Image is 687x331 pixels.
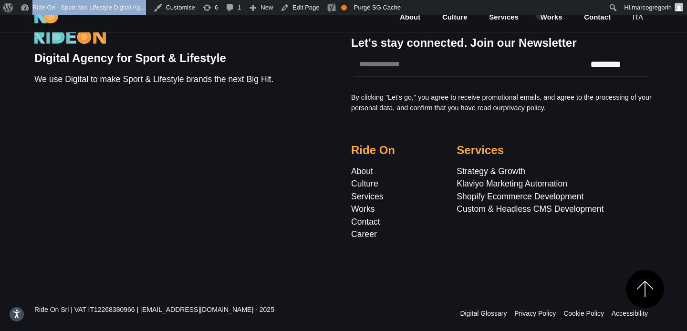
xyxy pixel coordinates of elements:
img: Ride On Agency [34,9,58,24]
a: Klaviyo Marketing Automation [457,179,567,188]
a: Contact [583,12,612,23]
a: Culture [441,12,468,23]
a: ita [632,12,644,23]
p: By clicking "Let's go," you agree to receive promotional emails, and agree to the processing of y... [351,93,653,113]
a: Custom & Headless CMS Development [457,204,604,214]
a: Strategy & Growth [457,166,525,176]
p: We use Digital to make Sport & Lifestyle brands the next Big Hit. [34,73,283,85]
a: Works [540,12,563,23]
a: Privacy Policy [514,310,556,317]
h5: Ride On [351,144,441,157]
a: Shopify Ecommerce Development [457,192,583,201]
a: Services [488,12,520,23]
p: Ride On Srl | VAT IT12268380966 | [EMAIL_ADDRESS][DOMAIN_NAME] - 2025 [34,305,283,315]
h5: Services [457,144,653,157]
a: Career [351,229,377,239]
a: About [351,166,373,176]
a: Digital Glossary [460,310,507,317]
a: Works [351,204,375,214]
a: privacy policy [503,104,543,112]
a: Cookie Policy [563,310,604,317]
img: Logo [34,30,106,44]
a: About [399,12,421,23]
a: Culture [351,179,378,188]
a: Accessibility [612,310,648,317]
h5: Let's stay connected. Join our Newsletter [351,36,653,50]
a: Contact [351,217,380,227]
a: Services [351,192,383,201]
h5: Digital Agency for Sport & Lifestyle [34,52,283,65]
span: marcogregorin [632,4,672,11]
div: OK [341,5,347,10]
